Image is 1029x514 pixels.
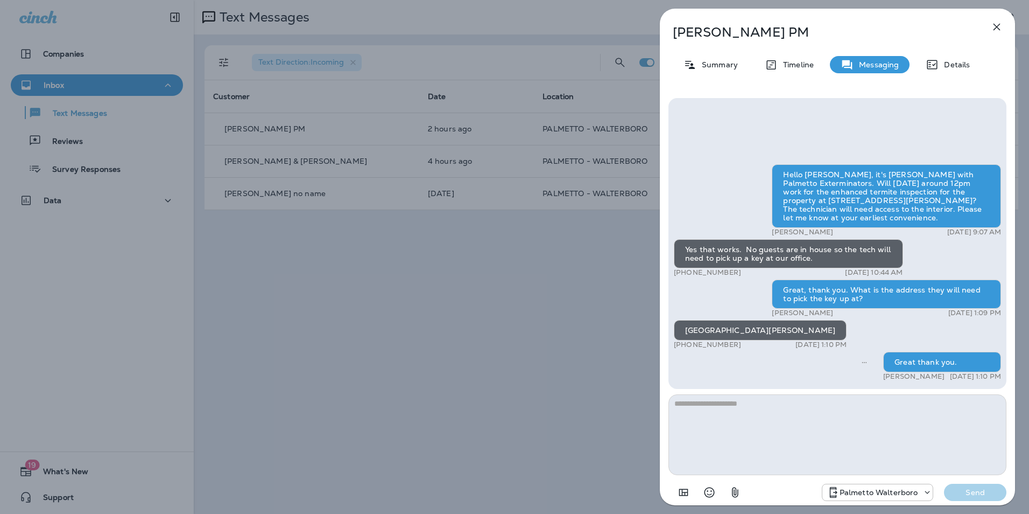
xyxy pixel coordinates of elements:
[674,341,741,349] p: [PHONE_NUMBER]
[673,482,694,503] button: Add in a premade template
[699,482,720,503] button: Select an emoji
[883,352,1001,372] div: Great thank you.
[772,280,1001,309] div: Great, thank you. What is the address they will need to pick the key up at?
[939,60,970,69] p: Details
[854,60,899,69] p: Messaging
[862,357,867,366] span: Sent
[674,239,903,268] div: Yes that works. No guests are in house so the tech will need to pick up a key at our office.
[840,488,918,497] p: Palmetto Walterboro
[950,372,1001,381] p: [DATE] 1:10 PM
[772,228,833,237] p: [PERSON_NAME]
[795,341,847,349] p: [DATE] 1:10 PM
[674,320,847,341] div: [GEOGRAPHIC_DATA][PERSON_NAME]
[778,60,814,69] p: Timeline
[696,60,738,69] p: Summary
[822,486,933,499] div: +1 (843) 549-4955
[845,268,903,277] p: [DATE] 10:44 AM
[673,25,967,40] p: [PERSON_NAME] PM
[948,309,1001,317] p: [DATE] 1:09 PM
[883,372,945,381] p: [PERSON_NAME]
[772,164,1001,228] div: Hello [PERSON_NAME], it's [PERSON_NAME] with Palmetto Exterminators. Will [DATE] around 12pm work...
[772,309,833,317] p: [PERSON_NAME]
[674,268,741,277] p: [PHONE_NUMBER]
[947,228,1001,237] p: [DATE] 9:07 AM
